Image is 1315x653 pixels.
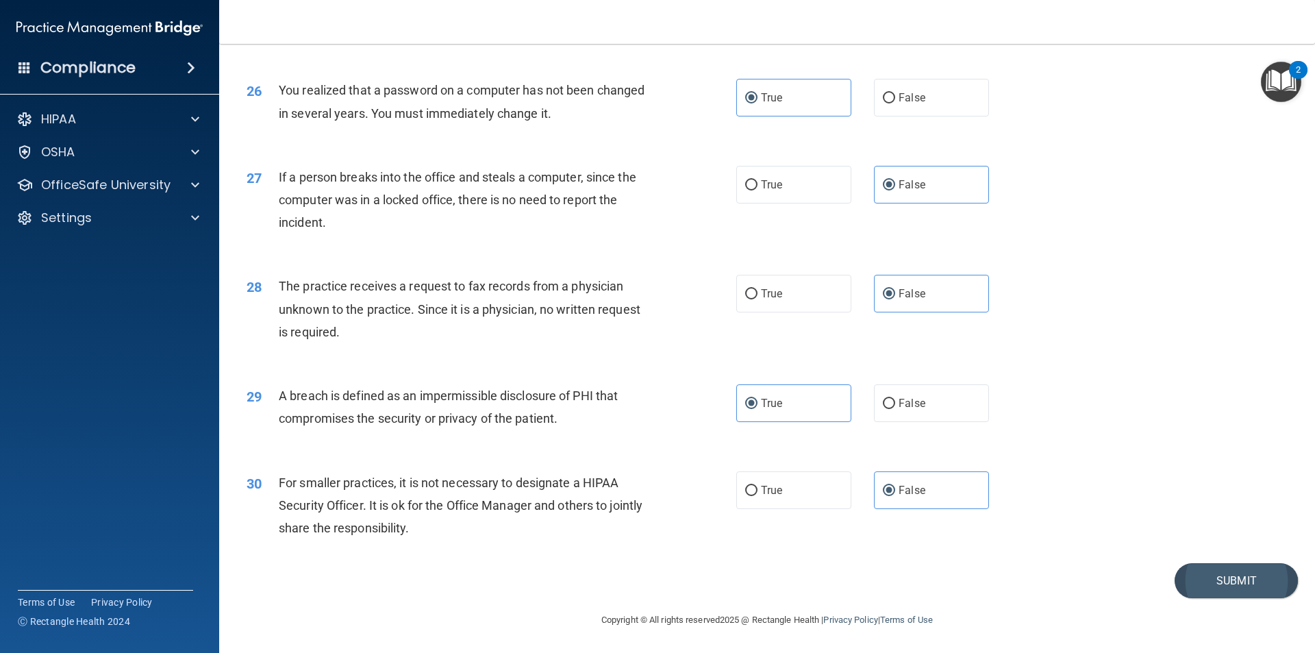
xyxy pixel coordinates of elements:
[1296,70,1301,88] div: 2
[745,180,757,190] input: True
[823,615,877,625] a: Privacy Policy
[899,91,925,104] span: False
[883,180,895,190] input: False
[41,177,171,193] p: OfficeSafe University
[16,177,199,193] a: OfficeSafe University
[899,397,925,410] span: False
[761,287,782,300] span: True
[761,91,782,104] span: True
[883,93,895,103] input: False
[745,289,757,299] input: True
[16,14,203,42] img: PMB logo
[279,83,644,120] span: You realized that a password on a computer has not been changed in several years. You must immedi...
[899,178,925,191] span: False
[899,484,925,497] span: False
[247,279,262,295] span: 28
[279,389,618,426] span: A breach is defined as an impermissible disclosure of PHI that compromises the security or privac...
[16,111,199,127] a: HIPAA
[279,476,642,535] span: For smaller practices, it is not necessary to designate a HIPAA Security Officer. It is ok for th...
[517,598,1017,642] div: Copyright © All rights reserved 2025 @ Rectangle Health | |
[761,484,782,497] span: True
[761,178,782,191] span: True
[16,210,199,226] a: Settings
[880,615,933,625] a: Terms of Use
[745,399,757,409] input: True
[745,486,757,496] input: True
[883,486,895,496] input: False
[883,399,895,409] input: False
[745,93,757,103] input: True
[18,595,75,609] a: Terms of Use
[18,615,130,628] span: Ⓒ Rectangle Health 2024
[1175,563,1298,598] button: Submit
[761,397,782,410] span: True
[41,144,75,160] p: OSHA
[1261,62,1301,102] button: Open Resource Center, 2 new notifications
[899,287,925,300] span: False
[40,58,136,77] h4: Compliance
[247,476,262,492] span: 30
[279,279,640,338] span: The practice receives a request to fax records from a physician unknown to the practice. Since it...
[16,144,199,160] a: OSHA
[91,595,153,609] a: Privacy Policy
[279,170,636,230] span: If a person breaks into the office and steals a computer, since the computer was in a locked offi...
[883,289,895,299] input: False
[41,210,92,226] p: Settings
[247,83,262,99] span: 26
[41,111,76,127] p: HIPAA
[247,170,262,186] span: 27
[247,389,262,405] span: 29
